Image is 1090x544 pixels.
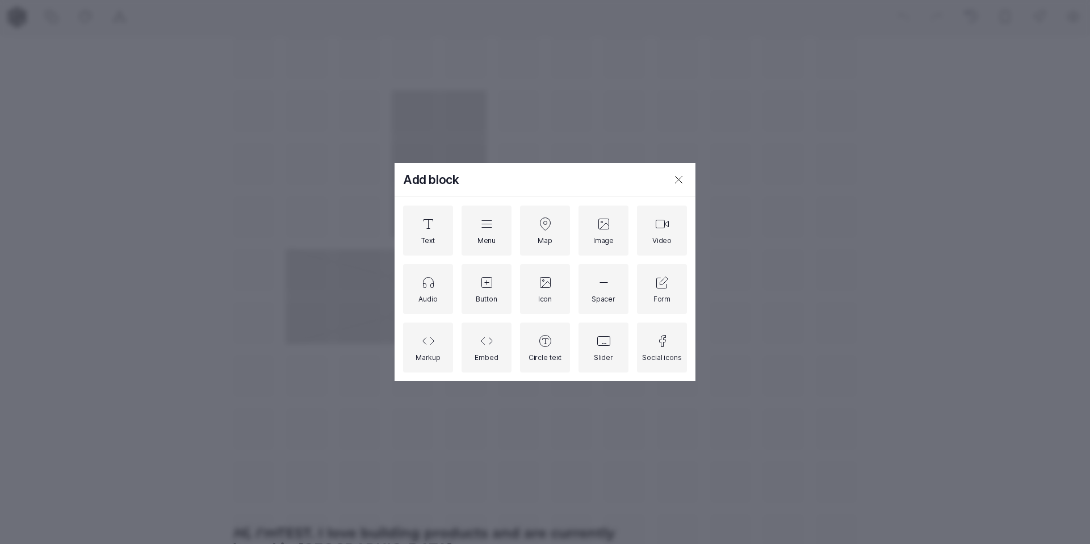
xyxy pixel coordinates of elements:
div: Menu [477,236,496,245]
div: Circle text [529,353,562,362]
div: Icon [538,295,552,303]
div: Slider [594,353,613,362]
div: Social icons [642,353,681,362]
div: Form [653,295,670,303]
div: Markup [416,353,441,362]
div: Audio [418,295,437,303]
div: Image [593,236,614,245]
div: Button [476,295,497,303]
div: Text [421,236,435,245]
h3: Add block [395,163,661,196]
div: Video [652,236,672,245]
div: Spacer [592,295,615,303]
div: Embed [475,353,498,362]
div: Map [538,236,552,245]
